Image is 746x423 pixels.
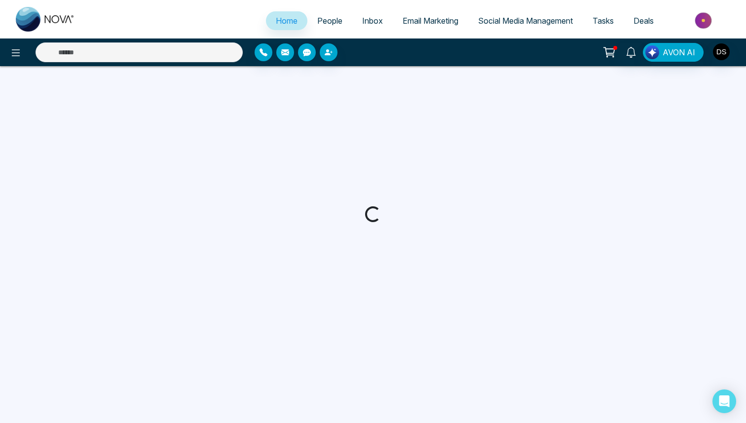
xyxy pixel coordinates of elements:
[669,9,740,32] img: Market-place.gif
[276,16,298,26] span: Home
[663,46,695,58] span: AVON AI
[307,11,352,30] a: People
[624,11,664,30] a: Deals
[16,7,75,32] img: Nova CRM Logo
[634,16,654,26] span: Deals
[393,11,468,30] a: Email Marketing
[645,45,659,59] img: Lead Flow
[317,16,342,26] span: People
[583,11,624,30] a: Tasks
[403,16,458,26] span: Email Marketing
[712,389,736,413] div: Open Intercom Messenger
[352,11,393,30] a: Inbox
[593,16,614,26] span: Tasks
[468,11,583,30] a: Social Media Management
[713,43,730,60] img: User Avatar
[362,16,383,26] span: Inbox
[266,11,307,30] a: Home
[478,16,573,26] span: Social Media Management
[643,43,704,62] button: AVON AI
